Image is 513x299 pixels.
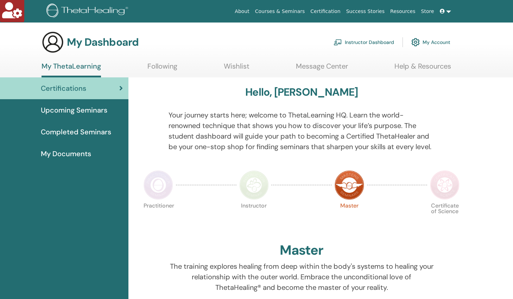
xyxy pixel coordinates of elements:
[67,36,139,49] h3: My Dashboard
[169,110,435,152] p: Your journey starts here; welcome to ThetaLearning HQ. Learn the world-renowned technique that sh...
[335,170,364,200] img: Master
[418,5,437,18] a: Store
[394,62,451,76] a: Help & Resources
[252,5,308,18] a: Courses & Seminars
[232,5,252,18] a: About
[430,203,460,233] p: Certificate of Science
[411,36,420,48] img: cog.svg
[296,62,348,76] a: Message Center
[239,170,269,200] img: Instructor
[245,86,358,98] h3: Hello, [PERSON_NAME]
[430,170,460,200] img: Certificate of Science
[280,242,323,259] h2: Master
[343,5,387,18] a: Success Stories
[387,5,418,18] a: Resources
[411,34,450,50] a: My Account
[46,4,131,19] img: logo.png
[42,31,64,53] img: generic-user-icon.jpg
[169,261,435,293] p: The training explores healing from deep within the body's systems to healing your relationship wi...
[334,34,394,50] a: Instructor Dashboard
[41,83,86,94] span: Certifications
[41,105,107,115] span: Upcoming Seminars
[144,203,173,233] p: Practitioner
[308,5,343,18] a: Certification
[334,39,342,45] img: chalkboard-teacher.svg
[41,127,111,137] span: Completed Seminars
[42,62,101,77] a: My ThetaLearning
[224,62,249,76] a: Wishlist
[144,170,173,200] img: Practitioner
[41,148,91,159] span: My Documents
[239,203,269,233] p: Instructor
[335,203,364,233] p: Master
[147,62,177,76] a: Following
